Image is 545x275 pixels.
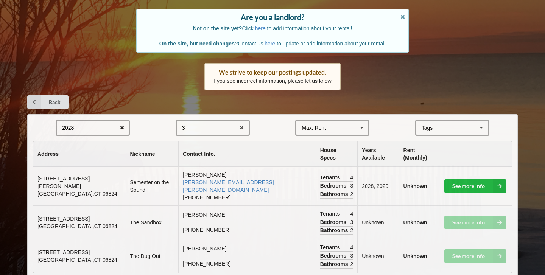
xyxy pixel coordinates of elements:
span: 4 [350,210,353,218]
span: Tenants [320,244,342,251]
td: [PERSON_NAME] [PHONE_NUMBER] [178,167,315,205]
span: Tenants [320,210,342,218]
span: [GEOGRAPHIC_DATA] , CT 06824 [37,191,117,197]
td: The Dug Out [126,239,179,273]
span: [STREET_ADDRESS][PERSON_NAME] [37,176,90,189]
b: Unknown [403,253,427,259]
span: 2 [350,190,353,198]
th: Nickname [126,141,179,167]
td: [PERSON_NAME] [PHONE_NUMBER] [178,239,315,273]
span: Bathrooms [320,190,350,198]
span: Bedrooms [320,252,348,259]
span: Bedrooms [320,182,348,190]
div: 3 [182,125,185,131]
a: here [255,25,266,31]
td: Unknown [357,239,399,273]
a: here [265,40,275,47]
span: [GEOGRAPHIC_DATA] , CT 06824 [37,257,117,263]
span: [STREET_ADDRESS] [37,216,90,222]
span: Bathrooms [320,260,350,268]
div: Tags [420,124,444,132]
span: 3 [350,182,353,190]
span: 3 [350,218,353,226]
div: Are you a landlord? [144,13,401,21]
span: Tenants [320,174,342,181]
div: 2028 [62,125,74,131]
a: See more info [444,179,506,193]
th: Address [33,141,126,167]
span: Click to add information about your rental! [193,25,352,31]
th: House Specs [316,141,357,167]
p: If you see incorrect information, please let us know. [212,77,333,85]
td: [PERSON_NAME] [PHONE_NUMBER] [178,205,315,239]
th: Rent (Monthly) [399,141,440,167]
th: Years Available [357,141,399,167]
span: [STREET_ADDRESS] [37,249,90,255]
th: Contact Info. [178,141,315,167]
span: Contact us to update or add information about your rental! [159,40,386,47]
span: 3 [350,252,353,259]
span: 4 [350,174,353,181]
span: [GEOGRAPHIC_DATA] , CT 06824 [37,223,117,229]
span: Bedrooms [320,218,348,226]
div: Max. Rent [302,125,326,131]
div: We strive to keep our postings updated. [212,68,333,76]
b: Not on the site yet? [193,25,242,31]
span: 4 [350,244,353,251]
td: 2028, 2029 [357,167,399,205]
td: Semester on the Sound [126,167,179,205]
span: 2 [350,260,353,268]
b: Unknown [403,219,427,225]
a: Back [27,95,69,109]
b: Unknown [403,183,427,189]
b: On the site, but need changes? [159,40,238,47]
td: The Sandbox [126,205,179,239]
a: [PERSON_NAME][EMAIL_ADDRESS][PERSON_NAME][DOMAIN_NAME] [183,179,274,193]
td: Unknown [357,205,399,239]
span: Bathrooms [320,227,350,234]
span: 2 [350,227,353,234]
